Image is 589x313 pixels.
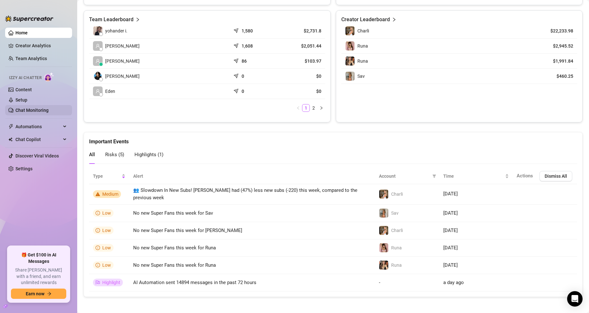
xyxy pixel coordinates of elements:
[15,166,32,171] a: Settings
[345,41,354,50] img: Runa
[310,104,318,112] li: 2
[357,28,369,33] span: Charli
[93,26,102,35] img: yohander izturi…
[431,171,437,181] span: filter
[294,104,302,112] li: Previous Page
[242,43,253,49] article: 1,608
[379,209,388,218] img: Sav
[242,73,244,79] article: 0
[391,245,402,250] span: Runa
[318,104,325,112] li: Next Page
[15,40,67,51] a: Creator Analytics
[443,245,458,251] span: [DATE]
[318,104,325,112] button: right
[443,280,464,285] span: a day ago
[302,104,310,112] li: 1
[544,58,573,64] article: $1,991.84
[15,153,59,158] a: Discover Viral Videos
[345,26,354,35] img: Charli
[133,187,357,201] span: 👥 Slowdown In New Subs! [PERSON_NAME] had (47%) less new subs (-220) this week, compared to the p...
[102,192,118,197] span: Medium
[3,304,8,309] span: build
[102,228,111,233] span: Low
[26,291,44,296] span: Earn now
[391,192,403,197] span: Charli
[379,226,388,235] img: Charli
[544,73,573,79] article: $460.25
[96,44,100,48] span: user
[379,243,388,252] img: Runa
[294,104,302,112] button: left
[310,104,317,112] a: 2
[102,210,111,216] span: Low
[302,104,309,112] a: 1
[96,246,100,250] span: info-circle
[282,88,321,94] article: $0
[15,87,32,92] a: Content
[96,263,100,267] span: info-circle
[133,245,216,251] span: No new Super Fans this week for Runa
[11,267,66,286] span: Share [PERSON_NAME] with a friend, and earn unlimited rewards
[105,88,115,95] span: Eden
[282,73,321,79] article: $0
[133,280,256,285] span: AI Automation sent 14894 messages in the past 72 hours
[105,152,124,157] span: Risks ( 5 )
[89,16,133,23] article: Team Leaderboard
[432,174,436,178] span: filter
[345,57,354,66] img: Runa
[443,210,458,216] span: [DATE]
[8,124,14,129] span: thunderbolt
[345,72,354,81] img: Sav
[93,173,120,180] span: Type
[234,27,240,33] span: send
[379,190,388,199] img: Charli
[545,174,567,179] span: Dismiss All
[96,59,100,63] span: user
[15,121,61,132] span: Automations
[234,72,240,78] span: send
[134,152,163,157] span: Highlights ( 1 )
[242,88,244,94] article: 0
[96,192,100,196] span: warning
[129,168,375,184] th: Alert
[133,262,216,268] span: No new Super Fans this week for Runa
[11,289,66,299] button: Earn nowarrow-right
[133,210,213,216] span: No new Super Fans this week for Sav
[379,280,380,285] span: -
[392,16,396,23] span: right
[15,56,47,61] a: Team Analytics
[102,263,111,268] span: Low
[135,16,140,23] span: right
[439,168,513,184] th: Time
[44,72,54,82] img: AI Chatter
[96,211,100,215] span: info-circle
[341,16,390,23] article: Creator Leaderboard
[282,43,321,49] article: $2,051.44
[391,210,399,216] span: Sav
[443,173,504,180] span: Time
[105,73,140,80] span: [PERSON_NAME]
[11,252,66,264] span: 🎁 Get $100 in AI Messages
[282,58,321,64] article: $103.97
[391,228,403,233] span: Charli
[15,97,27,103] a: Setup
[296,106,300,110] span: left
[96,228,100,233] span: info-circle
[93,72,102,81] img: kenneth orio
[282,28,321,34] article: $2,731.8
[105,27,127,34] span: yohander i.
[89,152,95,157] span: All
[102,245,111,250] span: Low
[517,173,533,179] span: Actions
[96,89,100,94] span: user
[391,263,402,268] span: Runa
[443,228,458,233] span: [DATE]
[443,191,458,197] span: [DATE]
[242,28,253,34] article: 1,580
[5,15,53,22] img: logo-BBDzfeDw.svg
[234,87,240,94] span: send
[105,58,140,65] span: [PERSON_NAME]
[539,171,572,181] button: Dismiss All
[357,58,368,64] span: Runa
[89,132,577,146] div: Important Events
